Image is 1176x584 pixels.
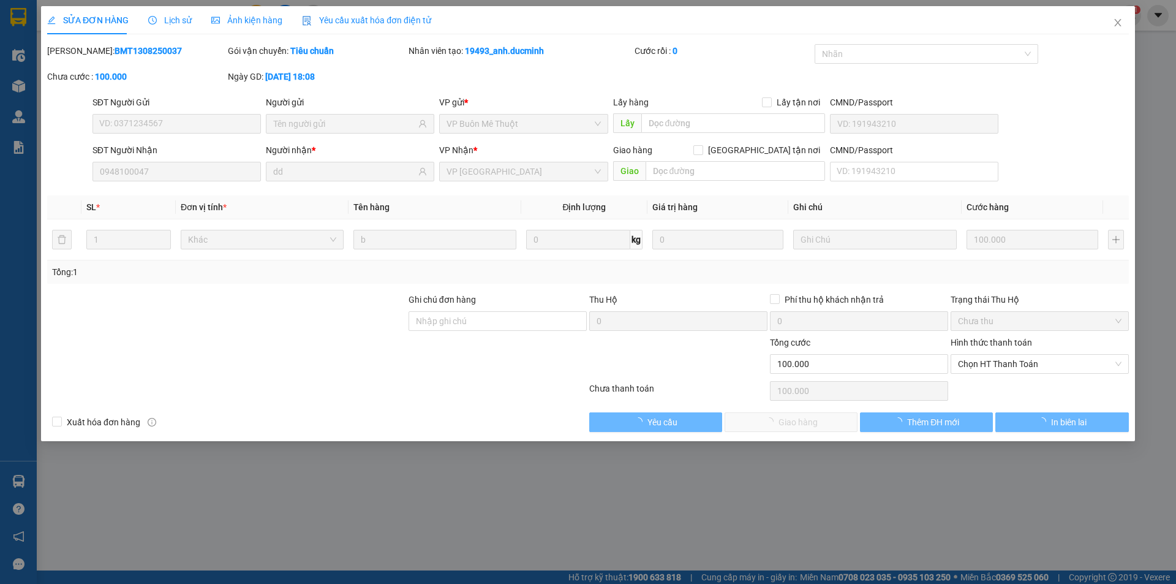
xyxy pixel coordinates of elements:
[630,230,643,249] span: kg
[967,230,1098,249] input: 0
[447,162,601,181] span: VP Thủ Đức
[265,72,315,82] b: [DATE] 18:08
[92,96,261,109] div: SĐT Người Gửi
[703,143,825,157] span: [GEOGRAPHIC_DATA] tận nơi
[967,202,1009,212] span: Cước hàng
[47,70,225,83] div: Chưa cước :
[440,96,608,109] div: VP gửi
[780,293,889,306] span: Phí thu hộ khách nhận trả
[302,15,431,25] span: Yêu cầu xuất hóa đơn điện tử
[52,230,72,249] button: delete
[907,415,959,429] span: Thêm ĐH mới
[440,145,474,155] span: VP Nhận
[409,295,476,305] label: Ghi chú đơn hàng
[353,230,516,249] input: VD: Bàn, Ghế
[47,44,225,58] div: [PERSON_NAME]:
[419,167,428,176] span: user
[830,143,998,157] div: CMND/Passport
[589,412,722,432] button: Yêu cầu
[830,96,998,109] div: CMND/Passport
[47,15,129,25] span: SỬA ĐƠN HÀNG
[589,295,617,305] span: Thu Hộ
[447,115,601,133] span: VP Buôn Mê Thuột
[181,202,227,212] span: Đơn vị tính
[273,117,416,131] input: Tên người gửi
[725,412,858,432] button: Giao hàng
[652,230,784,249] input: 0
[302,16,312,26] img: icon
[465,46,544,56] b: 19493_anh.ducminh
[228,70,406,83] div: Ngày GD:
[211,15,282,25] span: Ảnh kiện hàng
[641,113,825,133] input: Dọc đường
[409,44,632,58] div: Nhân viên tạo:
[1108,230,1124,249] button: plus
[1113,18,1123,28] span: close
[148,15,192,25] span: Lịch sử
[148,418,156,427] span: info-circle
[789,195,962,219] th: Ghi chú
[894,417,907,426] span: loading
[148,16,157,25] span: clock-circle
[647,415,677,429] span: Yêu cầu
[1038,417,1051,426] span: loading
[794,230,957,249] input: Ghi Chú
[652,202,698,212] span: Giá trị hàng
[860,412,993,432] button: Thêm ĐH mới
[52,265,454,279] div: Tổng: 1
[613,97,649,107] span: Lấy hàng
[772,96,825,109] span: Lấy tận nơi
[958,312,1121,330] span: Chưa thu
[92,143,261,157] div: SĐT Người Nhận
[996,412,1129,432] button: In biên lai
[86,202,96,212] span: SL
[409,311,587,331] input: Ghi chú đơn hàng
[563,202,606,212] span: Định lượng
[1101,6,1135,40] button: Close
[62,415,145,429] span: Xuất hóa đơn hàng
[770,338,810,347] span: Tổng cước
[266,96,434,109] div: Người gửi
[419,119,428,128] span: user
[273,165,416,178] input: Tên người nhận
[1051,415,1087,429] span: In biên lai
[266,143,434,157] div: Người nhận
[188,230,336,249] span: Khác
[634,417,647,426] span: loading
[613,113,641,133] span: Lấy
[951,293,1129,306] div: Trạng thái Thu Hộ
[830,114,998,134] input: VD: 191943210
[635,44,813,58] div: Cước rồi :
[958,355,1121,373] span: Chọn HT Thanh Toán
[290,46,334,56] b: Tiêu chuẩn
[613,145,652,155] span: Giao hàng
[588,382,769,403] div: Chưa thanh toán
[228,44,406,58] div: Gói vận chuyển:
[211,16,220,25] span: picture
[646,161,825,181] input: Dọc đường
[353,202,390,212] span: Tên hàng
[613,161,646,181] span: Giao
[951,338,1032,347] label: Hình thức thanh toán
[673,46,677,56] b: 0
[115,46,182,56] b: BMT1308250037
[47,16,56,25] span: edit
[95,72,127,82] b: 100.000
